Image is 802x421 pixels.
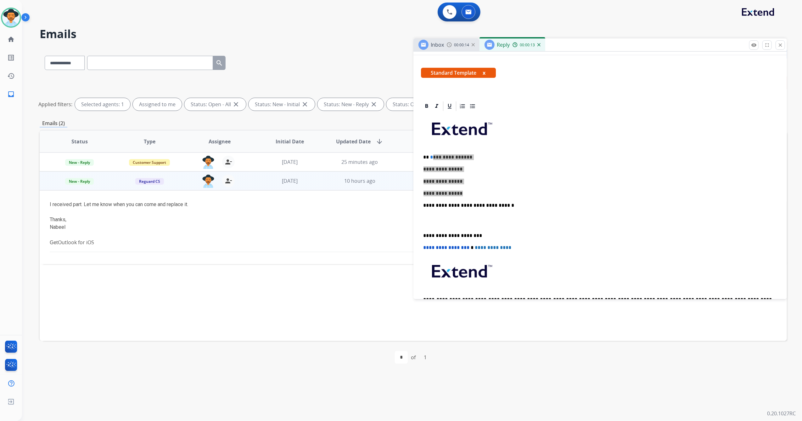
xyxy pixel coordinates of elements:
div: Status: On-hold – Internal [386,98,468,111]
div: Italic [432,101,441,111]
mat-icon: arrow_downward [376,138,383,145]
mat-icon: history [7,72,15,80]
div: Get [50,239,637,246]
p: Applied filters: [38,101,72,108]
mat-icon: person_remove [225,177,232,185]
button: x [483,69,486,77]
span: Type [144,138,155,145]
h2: Emails [40,28,787,40]
span: Initial Date [276,138,304,145]
span: Reply [497,41,510,48]
span: New - Reply [65,178,94,185]
img: agent-avatar [202,156,215,169]
span: Status [71,138,88,145]
mat-icon: list_alt [7,54,15,61]
mat-icon: inbox [7,90,15,98]
mat-icon: home [7,36,15,43]
span: 00:00:13 [520,43,535,48]
div: I received part. Let me know when you can come and replace it. [50,201,637,208]
mat-icon: close [777,42,783,48]
span: 10 hours ago [344,177,375,184]
div: Status: New - Reply [317,98,384,111]
span: 25 minutes ago [341,159,378,165]
div: 1 [419,351,432,364]
div: Status: Open - All [184,98,246,111]
mat-icon: close [370,101,378,108]
span: Inbox [431,41,444,48]
mat-icon: fullscreen [764,42,770,48]
mat-icon: person_remove [225,158,232,166]
mat-icon: remove_red_eye [751,42,757,48]
div: Bold [422,101,431,111]
mat-icon: search [216,59,223,67]
span: Standard Template [421,68,496,78]
span: Reguard CS [135,178,164,185]
div: Selected agents: 1 [75,98,130,111]
div: Ordered List [458,101,467,111]
mat-icon: close [232,101,240,108]
div: Bullet List [468,101,477,111]
img: avatar [2,9,20,26]
mat-icon: close [301,101,309,108]
span: 00:00:14 [454,43,469,48]
div: Thanks, [50,216,637,223]
span: New - Reply [65,159,94,166]
span: Customer Support [129,159,170,166]
span: [DATE] [282,159,298,165]
p: 0.20.1027RC [767,410,796,417]
span: Assignee [209,138,231,145]
span: [DATE] [282,177,298,184]
div: of [411,354,416,361]
a: Outlook for iOS [58,239,94,246]
p: Emails (2) [40,119,67,127]
div: Assigned to me [133,98,182,111]
div: Underline [445,101,454,111]
img: agent-avatar [202,175,215,188]
span: Updated Date [336,138,371,145]
div: Status: New - Initial [249,98,315,111]
div: Nabeel [50,223,637,231]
